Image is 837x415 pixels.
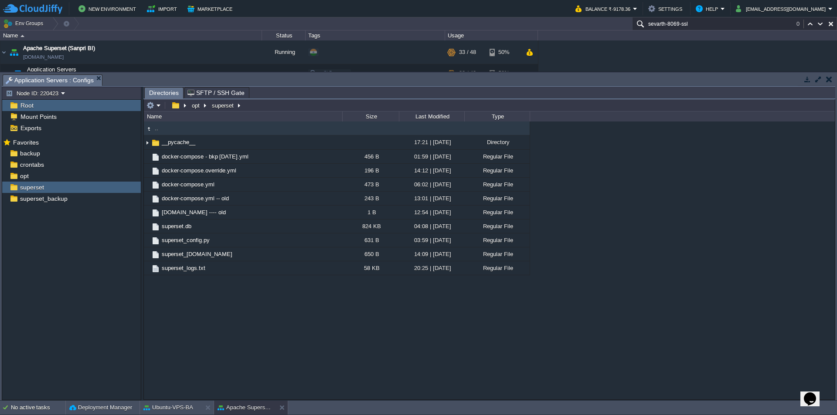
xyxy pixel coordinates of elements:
div: 243 B [342,192,399,205]
img: AMDAwAAAACH5BAEAAAAALAAAAAABAAEAAAICRAEAOw== [144,247,151,261]
img: AMDAwAAAACH5BAEAAAAALAAAAAABAAEAAAICRAEAOw== [151,138,160,148]
div: Regular File [464,247,530,261]
a: superset_backup [18,195,69,202]
a: superset_[DOMAIN_NAME] [160,250,234,258]
img: AMDAwAAAACH5BAEAAAAALAAAAAABAAEAAAICRAEAOw== [151,222,160,232]
button: Balance ₹-9178.36 [575,3,633,14]
div: Size [343,111,399,121]
div: 0 [796,20,804,28]
div: Regular File [464,178,530,191]
div: Last Modified [400,111,464,121]
img: AMDAwAAAACH5BAEAAAAALAAAAAABAAEAAAICRAEAOw== [151,236,160,246]
a: [DOMAIN_NAME] [23,53,64,61]
span: opt [18,172,30,180]
span: __pycache__ [160,138,197,146]
div: Regular File [464,219,530,233]
span: docker-compose - bkp [DATE].yml [160,153,250,160]
div: 01:59 | [DATE] [399,150,464,163]
a: backup [18,149,41,157]
img: AMDAwAAAACH5BAEAAAAALAAAAAABAAEAAAICRAEAOw== [144,164,151,177]
a: docker-compose.override.yml [160,167,238,174]
img: AMDAwAAAACH5BAEAAAAALAAAAAABAAEAAAICRAEAOw== [6,64,11,82]
a: docker-compose.yml -- old [160,195,230,202]
button: New Environment [78,3,139,14]
span: Application Servers [26,66,78,73]
a: Favorites [11,139,40,146]
button: Deployment Manager [69,403,132,412]
button: Ubuntu-VPS-BA [143,403,193,412]
button: Apache Superset (Sanpri BI) [218,403,272,412]
img: AMDAwAAAACH5BAEAAAAALAAAAAABAAEAAAICRAEAOw== [8,40,20,64]
div: 824 KB [342,219,399,233]
button: Node ID: 220423 [6,89,61,97]
div: 13:01 | [DATE] [399,192,464,205]
button: Env Groups [3,17,46,30]
img: AMDAwAAAACH5BAEAAAAALAAAAAABAAEAAAICRAEAOw== [144,150,151,163]
div: 04:08 | [DATE] [399,219,464,233]
a: Mount Points [19,113,58,121]
div: 14:09 | [DATE] [399,247,464,261]
div: 650 B [342,247,399,261]
div: Usage [446,30,538,40]
a: superset_config.py [160,236,211,244]
a: docker-compose.yml [160,181,216,188]
img: AMDAwAAAACH5BAEAAAAALAAAAAABAAEAAAICRAEAOw== [151,250,160,260]
div: 50% [490,40,518,64]
div: 196 B [342,164,399,177]
div: 12:54 | [DATE] [399,206,464,219]
div: 473 B [342,178,399,191]
div: Regular File [464,164,530,177]
div: 20:25 | [DATE] [399,261,464,275]
div: 14:12 | [DATE] [399,164,464,177]
button: Import [147,3,180,14]
div: Name [145,111,342,121]
div: Regular File [464,206,530,219]
img: AMDAwAAAACH5BAEAAAAALAAAAAABAAEAAAICRAEAOw== [20,35,24,37]
img: AMDAwAAAACH5BAEAAAAALAAAAAABAAEAAAICRAEAOw== [151,166,160,176]
iframe: chat widget [800,380,828,406]
span: superset_logs.txt [160,264,207,272]
a: .. [153,125,160,132]
a: crontabs [18,161,45,169]
div: Running [262,40,306,64]
img: AMDAwAAAACH5BAEAAAAALAAAAAABAAEAAAICRAEAOw== [144,206,151,219]
div: 06:02 | [DATE] [399,178,464,191]
div: Type [465,111,530,121]
img: AMDAwAAAACH5BAEAAAAALAAAAAABAAEAAAICRAEAOw== [144,233,151,247]
div: Regular File [464,261,530,275]
a: Exports [19,124,43,132]
img: CloudJiffy [3,3,62,14]
button: Settings [648,3,685,14]
button: [EMAIL_ADDRESS][DOMAIN_NAME] [736,3,828,14]
button: Help [696,3,721,14]
a: [DOMAIN_NAME] ---- old [160,209,227,216]
a: superset.db [160,223,193,230]
div: Status [262,30,305,40]
img: AMDAwAAAACH5BAEAAAAALAAAAAABAAEAAAICRAEAOw== [151,208,160,218]
div: 58 KB [342,261,399,275]
img: AMDAwAAAACH5BAEAAAAALAAAAAABAAEAAAICRAEAOw== [144,261,151,275]
span: no SLB access [310,70,349,75]
div: 03:59 | [DATE] [399,233,464,247]
img: AMDAwAAAACH5BAEAAAAALAAAAAABAAEAAAICRAEAOw== [144,136,151,149]
div: 33 / 48 [459,40,476,64]
img: AMDAwAAAACH5BAEAAAAALAAAAAABAAEAAAICRAEAOw== [144,124,153,134]
a: Root [19,101,35,109]
a: superset [18,183,45,191]
img: AMDAwAAAACH5BAEAAAAALAAAAAABAAEAAAICRAEAOw== [151,180,160,190]
img: AMDAwAAAACH5BAEAAAAALAAAAAABAAEAAAICRAEAOw== [144,219,151,233]
div: Regular File [464,192,530,205]
img: AMDAwAAAACH5BAEAAAAALAAAAAABAAEAAAICRAEAOw== [12,64,24,82]
div: Name [1,30,262,40]
span: Apache Superset (Sanpri BI) [23,44,95,53]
